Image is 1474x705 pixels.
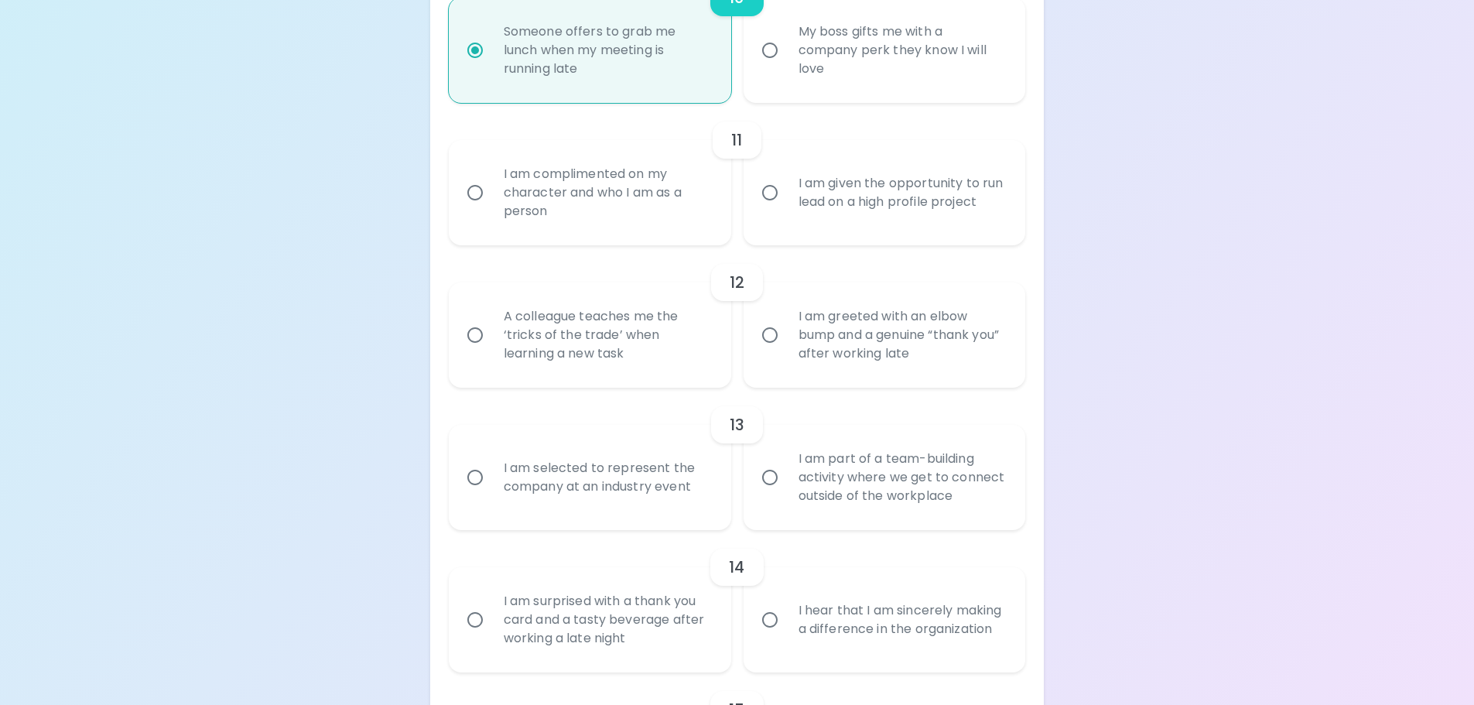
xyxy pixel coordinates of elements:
div: My boss gifts me with a company perk they know I will love [786,4,1017,97]
div: I am greeted with an elbow bump and a genuine “thank you” after working late [786,289,1017,382]
h6: 13 [730,412,744,437]
div: Someone offers to grab me lunch when my meeting is running late [491,4,723,97]
div: I am selected to represent the company at an industry event [491,440,723,515]
div: choice-group-check [449,245,1026,388]
div: I hear that I am sincerely making a difference in the organization [786,583,1017,657]
div: choice-group-check [449,103,1026,245]
h6: 11 [731,128,742,152]
div: choice-group-check [449,388,1026,530]
div: A colleague teaches me the ‘tricks of the trade’ when learning a new task [491,289,723,382]
div: I am part of a team-building activity where we get to connect outside of the workplace [786,431,1017,524]
div: I am given the opportunity to run lead on a high profile project [786,156,1017,230]
div: I am complimented on my character and who I am as a person [491,146,723,239]
div: choice-group-check [449,530,1026,672]
div: I am surprised with a thank you card and a tasty beverage after working a late night [491,573,723,666]
h6: 14 [729,555,744,580]
h6: 12 [730,270,744,295]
